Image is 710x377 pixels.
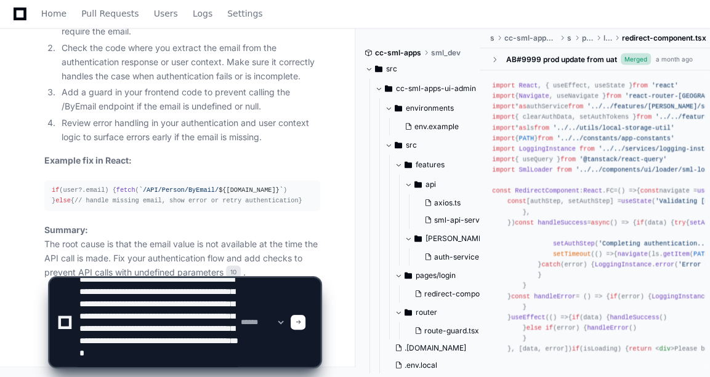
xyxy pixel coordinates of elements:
span: '../../utils/local-storage-util' [553,124,674,132]
span: () => [618,188,637,195]
span: const [492,188,511,195]
span: import [492,124,515,132]
span: React [518,82,538,89]
svg: Directory [395,138,402,153]
strong: Summary: [44,224,88,235]
span: import [492,166,515,173]
button: env.example [400,118,483,135]
span: fetch [116,186,135,194]
span: PATH [693,250,709,258]
svg: Directory [395,101,402,116]
span: import [492,135,515,142]
button: features [395,155,501,175]
span: src [386,64,397,74]
strong: Example fix in React: [44,155,132,165]
svg: Directory [414,231,422,246]
span: email [86,186,105,194]
span: '@tanstack/react-query' [579,156,667,163]
span: import [492,93,515,100]
span: // handle missing email, show error or retry authentication [75,197,298,204]
span: from [632,82,648,89]
span: Users [154,10,178,17]
span: from [606,93,621,100]
span: const [515,219,534,226]
svg: Directory [375,62,382,76]
svg: Directory [414,177,422,192]
li: Add a guard in your frontend code to prevent calling the /ByEmail endpoint if the email is undefi... [58,85,320,114]
span: Settings [227,10,262,17]
button: src [385,135,491,155]
span: from [568,103,584,111]
div: , { useEffect, useState } { , useNavigate } * authService { clearAuthData, setAuthTokens } * ls {... [492,81,698,365]
span: import [492,156,515,163]
span: src [567,33,571,43]
span: from [579,145,595,153]
span: import [492,82,515,89]
span: features [416,160,445,170]
button: cc-sml-apps-ui-admin [375,79,481,98]
span: Pull Requests [81,10,139,17]
span: import [492,114,515,121]
span: Logs [193,10,212,17]
span: handleSuccess [538,219,587,226]
span: SmlLoader [518,166,552,173]
span: FC [606,188,613,195]
span: from [636,114,652,121]
span: import [492,103,515,111]
button: api [405,175,510,194]
button: src [365,59,471,79]
span: navigate [618,250,648,258]
span: axios.ts [434,198,461,208]
span: from [557,166,572,173]
span: '../../constants/app-constants' [557,135,674,142]
span: `/API/Person/ByEmail/ ` [139,186,283,194]
svg: Directory [385,81,392,96]
span: ${[DOMAIN_NAME]} [219,186,280,194]
span: try [674,219,685,226]
span: from [534,124,549,132]
li: Check the code where you extract the email from the authentication response or user context. Make... [58,41,320,83]
span: getItem [663,250,690,258]
span: src [406,140,417,150]
span: pages [581,33,594,43]
div: (user?. ) { ( ) } { } [52,185,313,206]
span: login [603,33,612,43]
span: redirect-component.tsx [622,33,706,43]
span: Navigate [518,93,549,100]
span: cc-sml-apps [375,48,421,58]
span: sml-api-service.ts [434,215,498,225]
span: [PERSON_NAME]/services [426,234,510,244]
span: setAuthStep [553,240,595,247]
span: environments [406,103,454,113]
span: const [640,188,660,195]
span: if [52,186,59,194]
span: sml_dev [431,48,461,58]
span: 'react' [652,82,678,89]
button: [PERSON_NAME]/services [405,229,510,248]
span: React [583,188,602,195]
span: const [507,198,526,205]
span: setTimeout [553,250,591,258]
span: from [560,156,576,163]
span: import [492,145,515,153]
span: LoggingInstance [518,145,575,153]
span: PATH [518,135,534,142]
span: Home [41,10,67,17]
span: RedirectComponent [515,188,579,195]
li: Review error handling in your authentication and user context logic to surface errors early if th... [58,116,320,145]
button: auth-service.ts [419,248,503,266]
button: axios.ts [419,194,503,212]
div: AB#9999 prod update from uat [506,55,616,65]
span: from [538,135,553,142]
button: sml-api-service.ts [419,212,503,229]
span: as [518,124,526,132]
span: cc-sml-apps-ui-admin [504,33,557,43]
span: auth-service.ts [434,252,487,262]
span: api [426,180,436,189]
span: cc-sml-apps-ui-admin [396,84,476,93]
span: Merged [621,54,651,65]
span: if [637,219,644,226]
div: a month ago [656,55,693,64]
span: useState [621,198,652,205]
span: as [518,103,526,111]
